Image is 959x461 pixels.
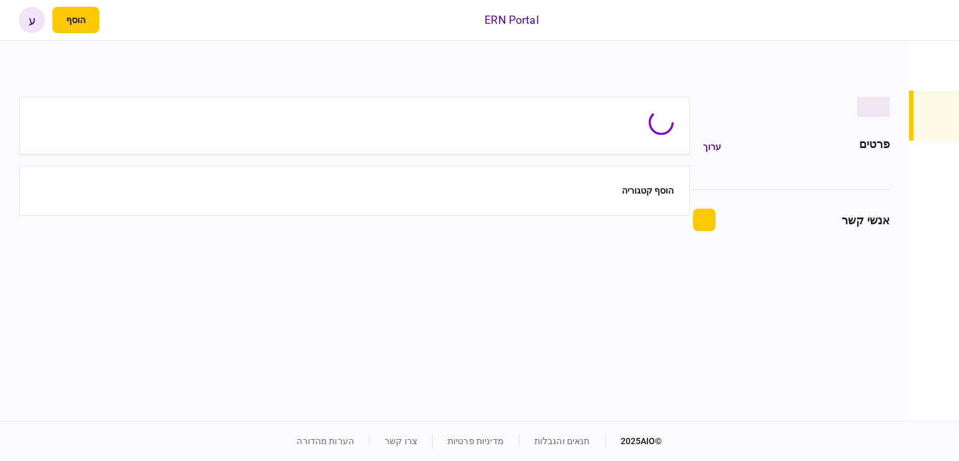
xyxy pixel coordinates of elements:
div: פרטים [859,136,890,158]
button: פתח תפריט להוספת לקוח [52,7,99,33]
a: צרו קשר [385,436,417,446]
button: ע [19,7,45,33]
button: פתח רשימת התראות [107,7,133,33]
div: © 2025 AIO [605,435,662,448]
div: ERN Portal [484,12,538,28]
a: תנאים והגבלות [534,436,590,446]
a: מדיניות פרטיות [448,436,504,446]
button: ערוך [693,136,731,158]
div: אנשי קשר [842,212,890,229]
button: הוסף קטגוריה [622,186,674,196]
a: הערות מהדורה [297,436,354,446]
